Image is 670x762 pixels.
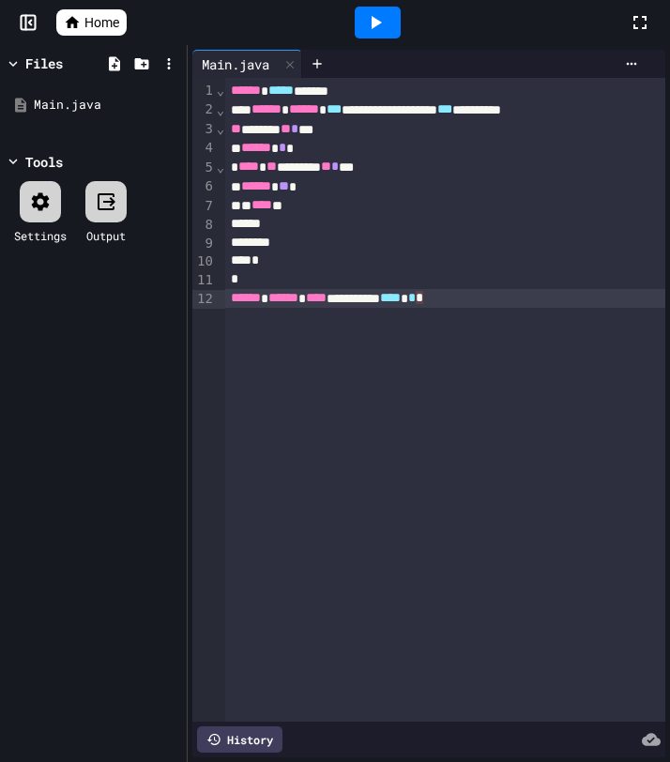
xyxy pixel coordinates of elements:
span: Fold line [216,160,225,175]
div: 10 [192,252,216,271]
div: 8 [192,216,216,235]
span: Fold line [216,83,225,98]
div: Main.java [34,96,180,114]
span: Fold line [216,102,225,117]
div: 7 [192,197,216,216]
span: Fold line [216,121,225,136]
div: 9 [192,235,216,253]
div: Main.java [192,50,302,78]
div: 2 [192,100,216,119]
div: 1 [192,82,216,100]
iframe: chat widget [514,605,651,685]
div: Main.java [192,54,279,74]
div: History [197,726,282,753]
div: 6 [192,177,216,196]
div: Tools [25,152,63,172]
iframe: chat widget [591,687,651,743]
div: Output [86,227,126,244]
span: Home [84,13,119,32]
div: 5 [192,159,216,177]
div: 12 [192,290,216,309]
div: 11 [192,271,216,290]
div: 4 [192,139,216,158]
a: Home [56,9,127,36]
div: Files [25,53,63,73]
div: Settings [14,227,67,244]
div: 3 [192,120,216,139]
